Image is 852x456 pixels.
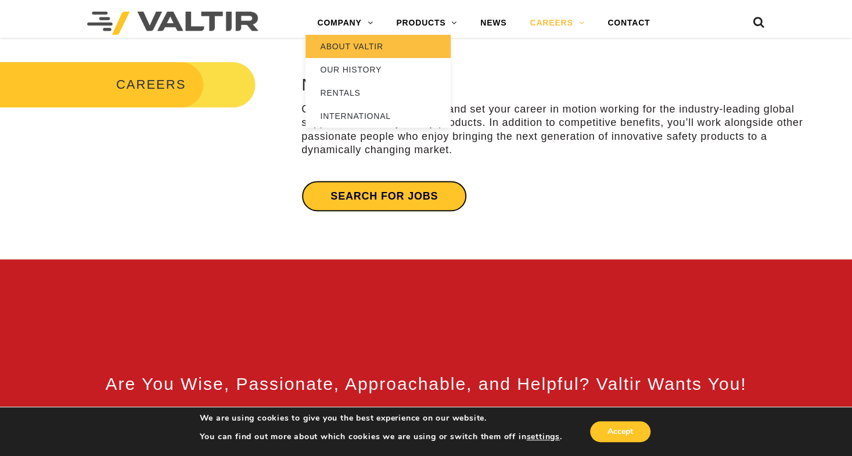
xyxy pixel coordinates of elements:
a: PRODUCTS [384,12,469,35]
a: CAREERS [518,12,596,35]
a: NEWS [469,12,518,35]
a: INTERNATIONAL [305,104,451,128]
p: Come join our growing team and set your career in motion working for the industry-leading global ... [301,103,821,157]
a: CONTACT [596,12,662,35]
a: Search for jobs [301,180,467,212]
p: You can find out more about which cookies we are using or switch them off in . [199,432,562,442]
a: OUR HISTORY [305,58,451,81]
a: ABOUT VALTIR [305,35,451,58]
a: COMPANY [305,12,384,35]
p: We are using cookies to give you the best experience on our website. [199,413,562,424]
button: settings [526,432,559,442]
button: Accept [590,421,650,442]
span: Are You Wise, Passionate, Approachable, and Helpful? Valtir Wants You! [106,374,747,393]
h2: NOW HIRING. [301,75,821,94]
img: Valtir [87,12,258,35]
a: RENTALS [305,81,451,104]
